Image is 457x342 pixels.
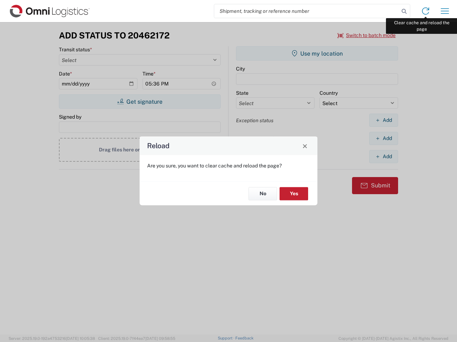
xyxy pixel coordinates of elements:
h4: Reload [147,141,170,151]
p: Are you sure, you want to clear cache and reload the page? [147,162,310,169]
button: Close [300,141,310,151]
input: Shipment, tracking or reference number [214,4,399,18]
button: Yes [280,187,308,200]
button: No [248,187,277,200]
